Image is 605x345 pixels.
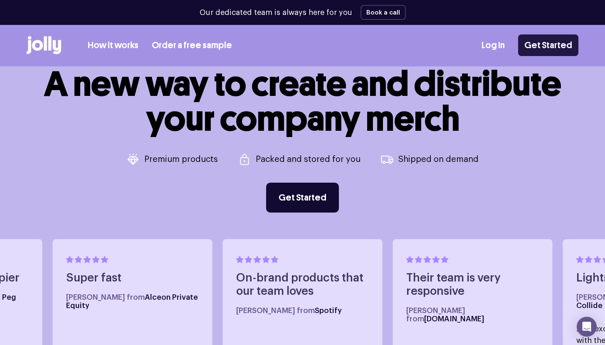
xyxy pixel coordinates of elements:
[88,39,138,52] a: How it works
[577,317,597,337] div: Open Intercom Messenger
[152,39,232,52] a: Order a free sample
[200,7,352,18] p: Our dedicated team is always here for you
[518,34,578,56] a: Get Started
[361,5,406,20] button: Book a call
[482,39,505,52] a: Log In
